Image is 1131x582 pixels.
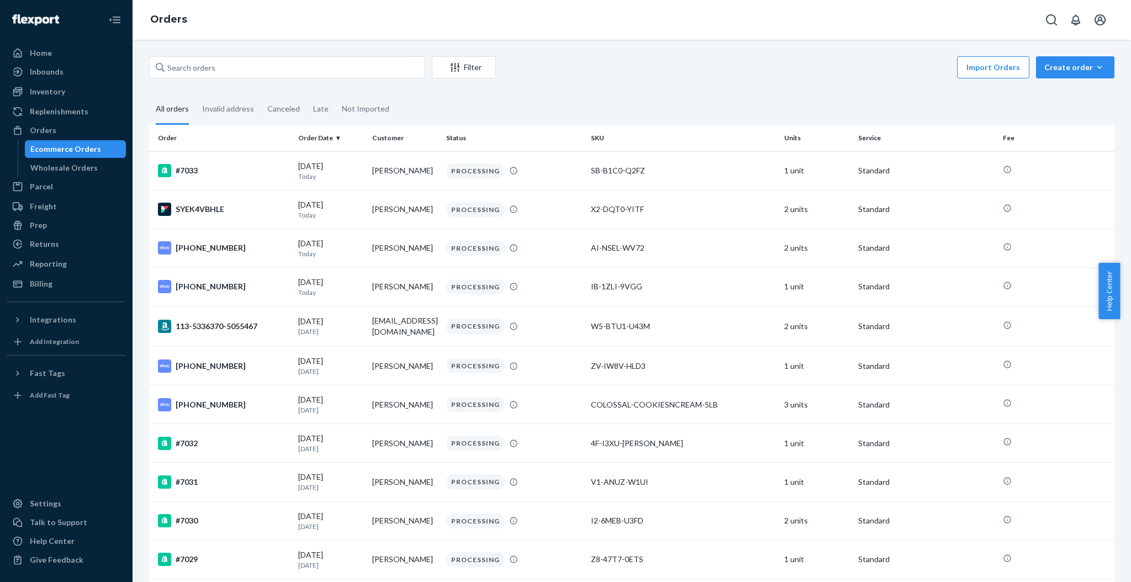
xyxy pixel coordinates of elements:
[298,238,363,258] div: [DATE]
[446,552,505,567] div: PROCESSING
[30,390,70,400] div: Add Fast Tag
[298,316,363,336] div: [DATE]
[298,511,363,531] div: [DATE]
[591,242,775,253] div: AI-NSEL-WV72
[298,433,363,453] div: [DATE]
[432,56,496,78] button: Filter
[7,198,126,215] a: Freight
[780,190,854,229] td: 2 units
[158,241,289,255] div: [PHONE_NUMBER]
[7,44,126,62] a: Home
[998,125,1114,151] th: Fee
[368,229,442,267] td: [PERSON_NAME]
[368,424,442,463] td: [PERSON_NAME]
[7,514,126,531] button: Talk to Support
[1061,549,1120,576] iframe: Opens a widget where you can chat to one of our agents
[7,311,126,329] button: Integrations
[7,83,126,100] a: Inventory
[446,397,505,412] div: PROCESSING
[368,347,442,385] td: [PERSON_NAME]
[446,163,505,178] div: PROCESSING
[25,140,126,158] a: Ecommerce Orders
[298,356,363,376] div: [DATE]
[780,347,854,385] td: 1 unit
[158,203,289,216] div: SYEK4VBHLE
[591,281,775,292] div: IB-1ZLI-9VGG
[1044,62,1106,73] div: Create order
[591,554,775,565] div: Z8-47T7-0ETS
[25,159,126,177] a: Wholesale Orders
[30,201,57,212] div: Freight
[298,560,363,570] p: [DATE]
[7,121,126,139] a: Orders
[298,483,363,492] p: [DATE]
[298,288,363,297] p: Today
[591,399,775,410] div: COLOSSAL-COOKIESNCREAM-5LB
[30,66,64,77] div: Inbounds
[30,498,61,509] div: Settings
[298,199,363,220] div: [DATE]
[858,165,994,176] p: Standard
[586,125,780,151] th: SKU
[30,144,101,155] div: Ecommerce Orders
[446,319,505,334] div: PROCESSING
[298,522,363,531] p: [DATE]
[591,204,775,215] div: X2-DQT0-YITF
[30,368,65,379] div: Fast Tags
[342,94,389,123] div: Not Imported
[446,514,505,528] div: PROCESSING
[294,125,368,151] th: Order Date
[368,385,442,424] td: [PERSON_NAME]
[7,255,126,273] a: Reporting
[104,9,126,31] button: Close Navigation
[368,151,442,190] td: [PERSON_NAME]
[30,47,52,59] div: Home
[854,125,998,151] th: Service
[158,359,289,373] div: [PHONE_NUMBER]
[30,220,47,231] div: Prep
[30,337,79,346] div: Add Integration
[267,94,300,123] div: Canceled
[313,94,329,123] div: Late
[298,394,363,415] div: [DATE]
[298,405,363,415] p: [DATE]
[368,190,442,229] td: [PERSON_NAME]
[7,235,126,253] a: Returns
[30,86,65,97] div: Inventory
[298,249,363,258] p: Today
[30,125,56,136] div: Orders
[202,94,254,123] div: Invalid address
[298,327,363,336] p: [DATE]
[858,281,994,292] p: Standard
[957,56,1029,78] button: Import Orders
[432,62,495,73] div: Filter
[591,515,775,526] div: I2-6MEB-U3FD
[30,278,52,289] div: Billing
[158,514,289,527] div: #7030
[780,463,854,501] td: 1 unit
[12,14,59,25] img: Flexport logo
[1098,263,1120,319] button: Help Center
[158,475,289,489] div: #7031
[780,540,854,579] td: 1 unit
[1036,56,1114,78] button: Create order
[298,277,363,297] div: [DATE]
[7,387,126,404] a: Add Fast Tag
[1089,9,1111,31] button: Open account menu
[780,151,854,190] td: 1 unit
[30,517,87,528] div: Talk to Support
[150,13,187,25] a: Orders
[158,553,289,566] div: #7029
[298,210,363,220] p: Today
[858,554,994,565] p: Standard
[298,161,363,181] div: [DATE]
[7,63,126,81] a: Inbounds
[30,106,88,117] div: Replenishments
[858,399,994,410] p: Standard
[858,204,994,215] p: Standard
[30,314,76,325] div: Integrations
[7,178,126,195] a: Parcel
[368,306,442,347] td: [EMAIL_ADDRESS][DOMAIN_NAME]
[858,361,994,372] p: Standard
